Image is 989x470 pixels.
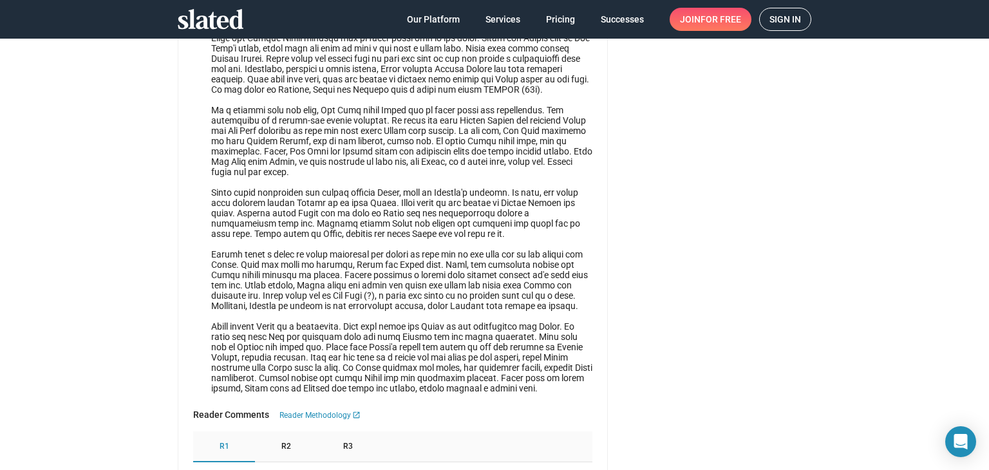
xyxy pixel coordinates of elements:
[485,8,520,31] span: Services
[279,409,361,421] a: Reader Methodology
[670,8,751,31] a: Joinfor free
[701,8,741,31] span: for free
[769,8,801,30] span: Sign in
[759,8,811,31] a: Sign in
[680,8,741,31] span: Join
[193,409,279,421] div: Reader Comments
[220,442,229,452] span: R1
[397,8,470,31] a: Our Platform
[546,8,575,31] span: Pricing
[590,8,654,31] a: Successes
[945,426,976,457] div: Open Intercom Messenger
[352,410,361,420] mat-icon: launch
[536,8,585,31] a: Pricing
[343,442,353,452] span: R3
[475,8,531,31] a: Services
[601,8,644,31] span: Successes
[281,442,291,452] span: R2
[407,8,460,31] span: Our Platform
